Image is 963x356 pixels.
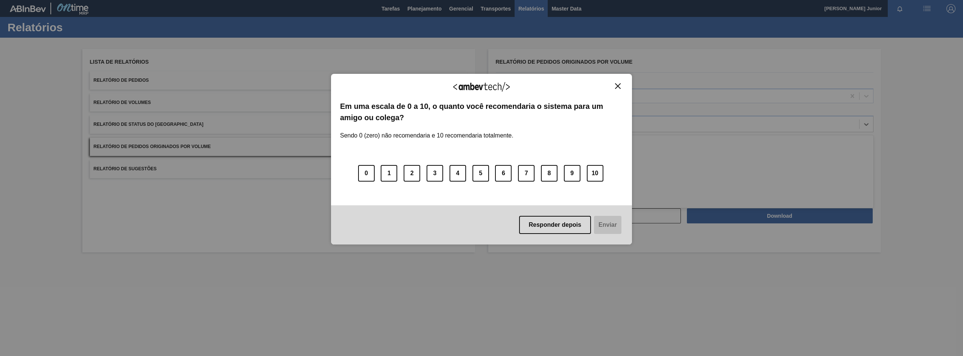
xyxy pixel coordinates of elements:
[541,165,557,182] button: 8
[340,123,513,139] label: Sendo 0 (zero) não recomendaria e 10 recomendaria totalmente.
[615,83,621,89] img: Close
[518,165,535,182] button: 7
[404,165,420,182] button: 2
[472,165,489,182] button: 5
[427,165,443,182] button: 3
[519,216,591,234] button: Responder depois
[587,165,603,182] button: 10
[340,101,623,124] label: Em uma escala de 0 a 10, o quanto você recomendaria o sistema para um amigo ou colega?
[613,83,623,89] button: Close
[495,165,512,182] button: 6
[450,165,466,182] button: 4
[381,165,397,182] button: 1
[564,165,580,182] button: 9
[358,165,375,182] button: 0
[453,82,510,92] img: Logo Ambevtech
